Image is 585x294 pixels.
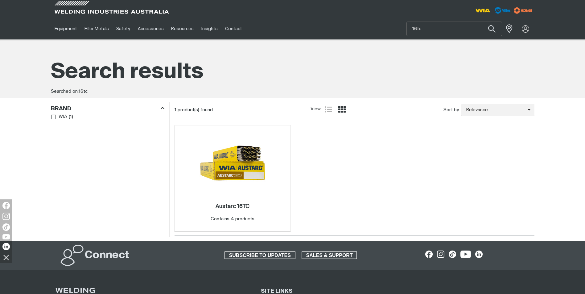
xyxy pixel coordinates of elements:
[178,108,213,112] span: product(s) found
[69,113,73,120] span: ( 1 )
[311,106,322,113] span: View:
[51,102,164,121] aside: Filters
[443,107,460,114] span: Sort by:
[2,234,10,239] img: YouTube
[51,105,72,112] h3: Brand
[2,213,10,220] img: Instagram
[51,88,534,95] div: Searched on:
[216,203,249,210] a: Austarc 16TC
[512,6,534,15] img: miller
[225,251,295,259] span: SUBSCRIBE TO UPDATES
[2,202,10,209] img: Facebook
[481,22,502,36] button: Search products
[261,288,293,294] span: SITE LINKS
[85,249,129,262] h2: Connect
[51,18,414,39] nav: Main
[302,251,357,259] a: SALES & SUPPORT
[221,18,246,39] a: Contact
[200,130,266,196] img: Austarc 16TC
[461,107,528,114] span: Relevance
[2,223,10,231] img: TikTok
[113,18,134,39] a: Safety
[51,113,164,121] ul: Brand
[51,18,81,39] a: Equipment
[325,106,332,113] a: List view
[2,243,10,250] img: LinkedIn
[211,216,254,223] div: Contains 4 products
[175,102,534,118] section: Product list controls
[302,251,357,259] span: SALES & SUPPORT
[79,89,88,94] span: 16tc
[59,113,67,120] span: WIA
[216,204,249,209] h2: Austarc 16TC
[51,59,534,86] h1: Search results
[81,18,113,39] a: Filler Metals
[197,18,221,39] a: Insights
[134,18,167,39] a: Accessories
[407,22,502,36] input: Product name or item number...
[51,113,68,121] a: WIA
[175,107,311,113] div: 1
[1,252,11,263] img: hide socials
[51,104,164,113] div: Brand
[225,251,295,259] a: SUBSCRIBE TO UPDATES
[167,18,197,39] a: Resources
